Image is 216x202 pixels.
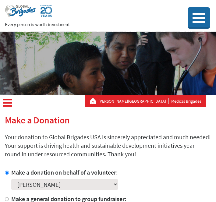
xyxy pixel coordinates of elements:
[90,98,201,104] div: Medical Brigades
[5,115,211,126] h2: Make a Donation
[11,168,118,176] label: Make a donation on behalf of a volunteer:
[5,22,177,28] p: Every person is worth investment
[5,5,36,22] img: Global Brigades Logo
[98,98,169,104] a: [PERSON_NAME][GEOGRAPHIC_DATA]
[41,5,52,22] img: Global Brigades Celebrating 20 Years
[5,133,211,158] p: Your donation to Global Brigades USA is sincerely appreciated and much needed! Your support is dr...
